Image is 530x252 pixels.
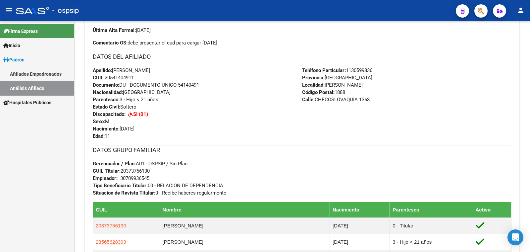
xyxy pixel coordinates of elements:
[93,133,110,139] span: 11
[93,82,119,88] strong: Documento:
[93,75,105,81] strong: CUIL:
[302,89,345,95] span: 1888
[330,202,390,217] th: Nacimiento
[133,111,148,117] strong: SI (01)
[93,67,150,73] span: [PERSON_NAME]
[330,217,390,234] td: [DATE]
[93,145,511,155] h3: DATOS GRUPO FAMILIAR
[93,202,160,217] th: CUIL
[5,6,13,14] mat-icon: menu
[93,27,136,33] strong: Última Alta Formal:
[93,183,223,189] span: 00 - RELACION DE DEPENDENCIA
[390,202,473,217] th: Parentesco
[302,89,335,95] strong: Código Postal:
[93,175,118,181] strong: Empleador:
[93,119,109,125] span: M
[93,111,126,117] strong: Discapacitado:
[302,67,346,73] strong: Teléfono Particular:
[93,39,217,46] span: debe presentar el cud para cargar [DATE]
[302,75,372,81] span: [GEOGRAPHIC_DATA]
[3,42,20,49] span: Inicio
[302,97,315,103] strong: Calle:
[302,82,363,88] span: [PERSON_NAME]
[473,202,511,217] th: Activo
[93,89,171,95] span: [GEOGRAPHIC_DATA]
[302,82,325,88] strong: Localidad:
[517,6,525,14] mat-icon: person
[507,229,523,245] div: Open Intercom Messenger
[93,183,148,189] strong: Tipo Beneficiario Titular:
[93,67,112,73] strong: Apellido:
[160,217,330,234] td: [PERSON_NAME]
[93,190,226,196] span: 0 - Recibe haberes regularmente
[390,217,473,234] td: 0 - Titular
[93,27,151,33] span: [DATE]
[93,161,136,167] strong: Gerenciador / Plan:
[93,168,121,174] strong: CUIL Titular:
[96,223,126,228] span: 20373756130
[93,97,120,103] strong: Parentesco:
[160,234,330,250] td: [PERSON_NAME]
[93,168,150,174] span: 20373756130
[93,161,187,167] span: A01 - OSPSIP / Sin Plan
[302,67,372,73] span: 1130599836
[160,202,330,217] th: Nombre
[93,190,155,196] strong: Situacion de Revista Titular:
[93,126,120,132] strong: Nacimiento:
[93,82,199,88] span: DU - DOCUMENTO UNICO 54140491
[93,52,511,61] h3: DATOS DEL AFILIADO
[3,28,38,35] span: Firma Express
[93,75,134,81] span: 20541404911
[330,234,390,250] td: [DATE]
[93,133,105,139] strong: Edad:
[93,104,120,110] strong: Estado Civil:
[93,40,128,46] strong: Comentario OS:
[93,97,158,103] span: 3 - Hijo < 21 años
[52,3,79,18] span: - ospsip
[93,126,134,132] span: [DATE]
[120,175,149,182] div: 30709936545
[93,119,105,125] strong: Sexo:
[390,234,473,250] td: 3 - Hijo < 21 años
[302,75,325,81] strong: Provincia:
[96,239,126,245] span: 23565628399
[93,104,136,110] span: Soltero
[302,97,370,103] span: CHECOSLOVAQUIA 1363
[3,99,51,106] span: Hospitales Públicos
[3,56,25,63] span: Padrón
[93,89,123,95] strong: Nacionalidad:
